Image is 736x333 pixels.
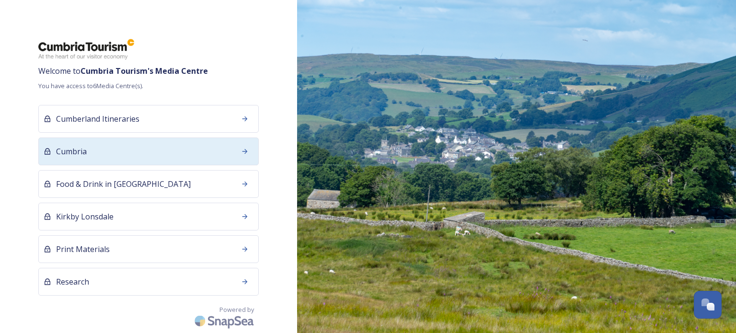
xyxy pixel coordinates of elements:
a: Cumbria [38,138,259,170]
a: Cumberland Itineraries [38,105,259,138]
span: Powered by [219,305,254,314]
a: Kirkby Lonsdale [38,203,259,235]
button: Open Chat [694,291,722,319]
a: Research [38,268,259,300]
img: ct_logo.png [38,38,134,60]
span: Print Materials [56,243,110,255]
span: Food & Drink in [GEOGRAPHIC_DATA] [56,178,191,190]
span: Research [56,276,89,287]
span: Welcome to [38,65,259,77]
span: Cumbria [56,146,87,157]
span: Kirkby Lonsdale [56,211,114,222]
a: Print Materials [38,235,259,268]
strong: Cumbria Tourism 's Media Centre [80,66,208,76]
img: SnapSea Logo [192,310,259,332]
span: Cumberland Itineraries [56,113,139,125]
a: Food & Drink in [GEOGRAPHIC_DATA] [38,170,259,203]
span: You have access to 6 Media Centre(s). [38,81,259,91]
